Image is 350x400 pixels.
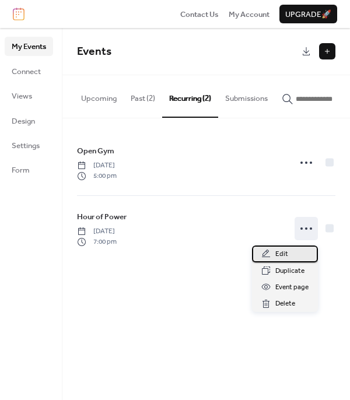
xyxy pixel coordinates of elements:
span: 7:00 pm [77,237,117,247]
a: Open Gym [77,145,114,157]
button: Upgrade🚀 [279,5,337,23]
span: Upgrade 🚀 [285,9,331,20]
a: Contact Us [180,8,219,20]
a: My Events [5,37,53,55]
a: Views [5,86,53,105]
a: Hour of Power [77,210,127,223]
a: Form [5,160,53,179]
span: Views [12,90,32,102]
button: Past (2) [124,75,162,116]
span: [DATE] [77,160,117,171]
span: Hour of Power [77,211,127,223]
button: Recurring (2) [162,75,218,117]
a: Connect [5,62,53,80]
span: 5:00 pm [77,171,117,181]
span: Delete [275,298,295,310]
button: Submissions [218,75,275,116]
span: Duplicate [275,265,304,277]
span: Settings [12,140,40,152]
span: Events [77,41,111,62]
span: Edit [275,248,288,260]
a: Settings [5,136,53,155]
span: Event page [275,282,309,293]
span: Contact Us [180,9,219,20]
span: Connect [12,66,41,78]
span: My Account [229,9,269,20]
a: My Account [229,8,269,20]
span: Design [12,115,35,127]
a: Design [5,111,53,130]
span: [DATE] [77,226,117,237]
span: My Events [12,41,46,52]
img: logo [13,8,24,20]
span: Form [12,164,30,176]
button: Upcoming [74,75,124,116]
